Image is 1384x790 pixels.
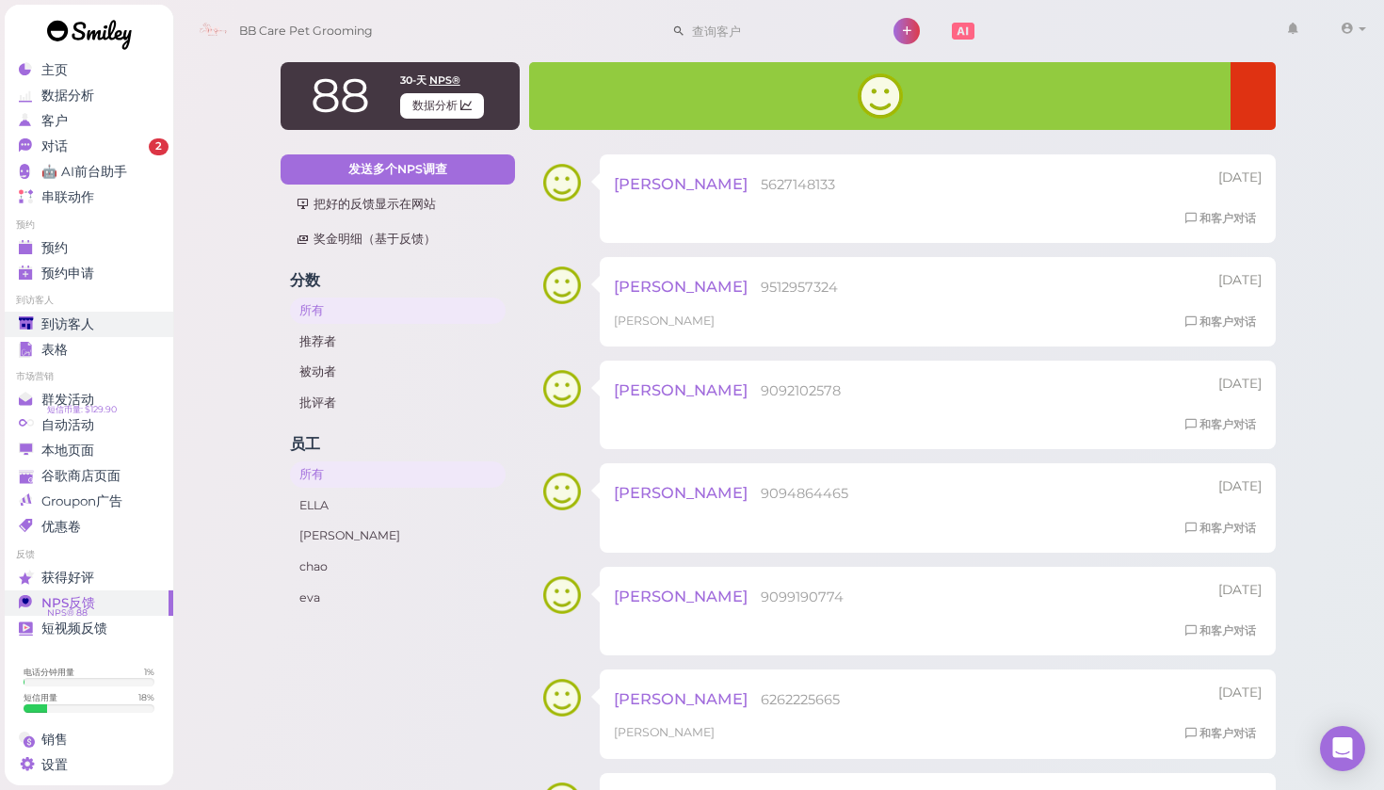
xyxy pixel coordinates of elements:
[144,666,154,678] div: 1 %
[41,88,94,104] span: 数据分析
[1218,684,1262,702] div: 10/02 01:37pm
[5,294,173,307] li: 到访客人
[614,314,715,328] span: [PERSON_NAME]
[41,493,122,509] span: Groupon广告
[761,691,840,708] span: 6262225665
[41,621,107,637] span: 短视频反馈
[761,485,848,502] span: 9094864465
[1180,621,1262,641] a: 和客户对话
[41,62,68,78] span: 主页
[1218,271,1262,290] div: 10/10 04:08pm
[290,359,506,385] a: 被动者
[5,489,173,514] a: Groupon广告
[290,523,506,549] a: [PERSON_NAME]
[1218,375,1262,394] div: 10/05 08:03am
[400,93,484,119] span: 数据分析
[24,691,57,703] div: 短信用量
[5,312,173,337] a: 到访客人
[41,316,94,332] span: 到访客人
[290,435,506,453] h4: 员工
[281,224,515,254] a: 奖金明细（基于反馈）
[5,387,173,412] a: 群发活动 短信币量: $129.90
[239,5,373,57] span: BB Care Pet Grooming
[614,689,748,708] span: [PERSON_NAME]
[5,752,173,778] a: 设置
[5,83,173,108] a: 数据分析
[761,279,838,296] span: 9512957324
[41,392,94,408] span: 群发活动
[290,298,506,324] a: 所有
[5,590,173,616] a: NPS反馈 NPS® 88
[281,154,515,185] a: 发送多个NPS调查
[41,757,68,773] span: 设置
[1218,477,1262,496] div: 10/04 04:38pm
[5,185,173,210] a: 串联动作
[311,67,369,124] span: 88
[614,483,748,502] span: [PERSON_NAME]
[1218,581,1262,600] div: 10/03 03:12pm
[47,402,117,417] span: 短信币量: $129.90
[24,666,74,678] div: 电话分钟用量
[429,73,460,87] span: NPS®
[5,134,173,159] a: 对话 2
[761,588,844,605] span: 9099190774
[761,176,835,193] span: 5627148133
[41,732,68,748] span: 销售
[5,565,173,590] a: 获得好评
[614,277,748,296] span: [PERSON_NAME]
[290,554,506,580] a: chao
[41,417,94,433] span: 自动活动
[290,271,506,289] h4: 分数
[1180,724,1262,744] a: 和客户对话
[5,727,173,752] a: 销售
[1180,313,1262,332] a: 和客户对话
[5,159,173,185] a: 🤖 AI前台助手
[290,329,506,355] a: 推荐者
[5,412,173,438] a: 自动活动
[41,113,68,129] span: 客户
[41,468,121,484] span: 谷歌商店页面
[41,266,94,282] span: 预约申请
[47,605,88,621] span: NPS® 88
[5,370,173,383] li: 市场营销
[290,461,506,488] a: 所有
[685,16,868,46] input: 查询客户
[290,390,506,416] a: 批评者
[41,164,127,180] span: 🤖 AI前台助手
[614,380,748,399] span: [PERSON_NAME]
[149,138,169,155] span: 2
[5,438,173,463] a: 本地页面
[41,595,95,611] span: NPS反馈
[41,519,81,535] span: 优惠卷
[5,548,173,561] li: 反馈
[41,189,94,205] span: 串联动作
[1180,209,1262,229] a: 和客户对话
[1180,519,1262,539] a: 和客户对话
[614,587,748,605] span: [PERSON_NAME]
[5,108,173,134] a: 客户
[614,174,748,193] span: [PERSON_NAME]
[297,231,499,248] div: 奖金明细（基于反馈）
[1218,169,1262,187] div: 10/11 01:26pm
[5,463,173,489] a: 谷歌商店页面
[5,261,173,286] a: 预约申请
[290,492,506,519] a: ELLA
[41,138,68,154] span: 对话
[5,235,173,261] a: 预约
[41,443,94,459] span: 本地页面
[290,585,506,611] a: eva
[1180,415,1262,435] a: 和客户对话
[5,616,173,641] a: 短视频反馈
[5,218,173,232] li: 预约
[400,73,426,87] span: 30-天
[41,570,94,586] span: 获得好评
[281,189,515,219] a: 把好的反馈显示在网站
[5,337,173,363] a: 表格
[1320,726,1365,771] div: Open Intercom Messenger
[761,382,841,399] span: 9092102578
[41,240,68,256] span: 预约
[41,342,68,358] span: 表格
[5,57,173,83] a: 主页
[138,691,154,703] div: 18 %
[297,196,499,213] div: 把好的反馈显示在网站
